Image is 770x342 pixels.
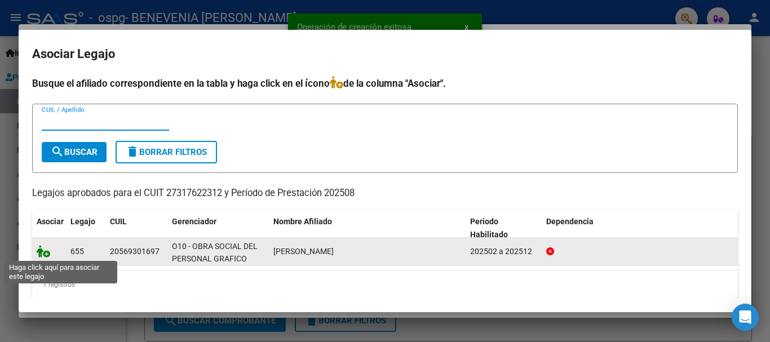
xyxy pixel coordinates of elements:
[110,245,160,258] div: 20569301697
[466,210,542,247] datatable-header-cell: Periodo Habilitado
[172,217,216,226] span: Gerenciador
[273,217,332,226] span: Nombre Afiliado
[126,145,139,158] mat-icon: delete
[37,217,64,226] span: Asociar
[70,247,84,256] span: 655
[105,210,167,247] datatable-header-cell: CUIL
[273,247,334,256] span: LELIO JOAQUIN GAEL
[32,43,738,65] h2: Asociar Legajo
[732,304,759,331] div: Open Intercom Messenger
[546,217,594,226] span: Dependencia
[51,145,64,158] mat-icon: search
[66,210,105,247] datatable-header-cell: Legajo
[32,210,66,247] datatable-header-cell: Asociar
[70,217,95,226] span: Legajo
[126,147,207,157] span: Borrar Filtros
[42,142,107,162] button: Buscar
[32,76,738,91] h4: Busque el afiliado correspondiente en la tabla y haga click en el ícono de la columna "Asociar".
[470,217,508,239] span: Periodo Habilitado
[116,141,217,163] button: Borrar Filtros
[542,210,738,247] datatable-header-cell: Dependencia
[470,245,537,258] div: 202502 a 202512
[172,242,258,264] span: O10 - OBRA SOCIAL DEL PERSONAL GRAFICO
[32,186,738,201] p: Legajos aprobados para el CUIT 27317622312 y Período de Prestación 202508
[51,147,98,157] span: Buscar
[269,210,466,247] datatable-header-cell: Nombre Afiliado
[110,217,127,226] span: CUIL
[167,210,269,247] datatable-header-cell: Gerenciador
[32,270,738,299] div: 1 registros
